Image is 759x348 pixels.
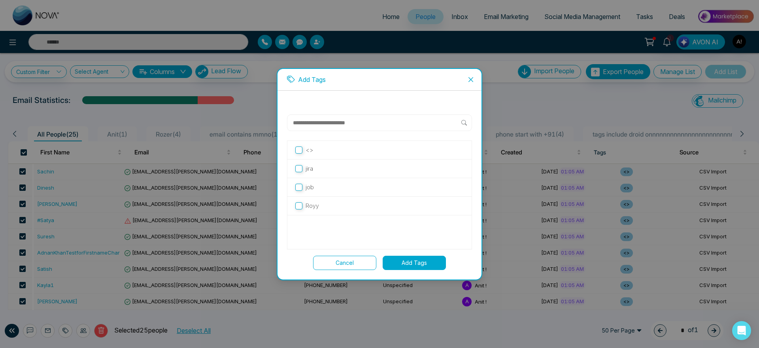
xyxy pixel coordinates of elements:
[383,256,446,270] button: Add Tags
[295,184,302,191] input: job
[306,183,314,192] p: job
[460,69,481,90] button: Close
[306,146,313,154] p: <>
[295,202,302,209] input: Royy
[306,164,313,173] p: jira
[306,202,319,210] p: Royy
[295,146,302,154] input: <>
[468,76,474,83] span: close
[313,256,376,270] button: Cancel
[298,75,326,84] p: Add Tags
[732,321,751,340] div: Open Intercom Messenger
[295,165,302,172] input: jira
